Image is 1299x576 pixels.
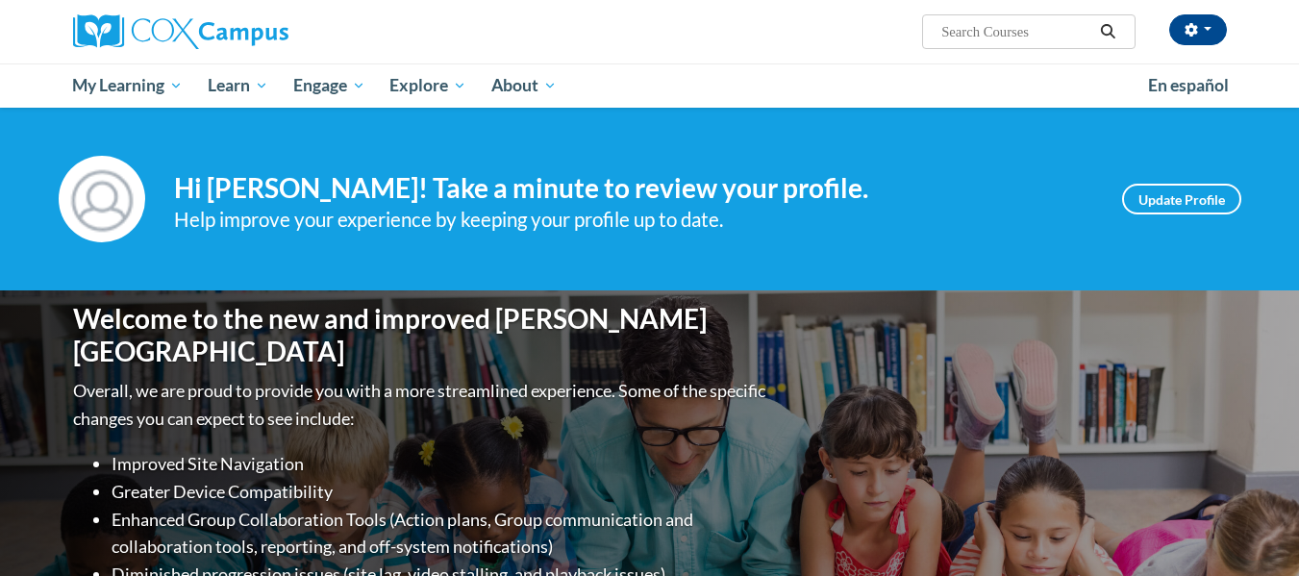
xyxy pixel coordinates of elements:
[377,63,479,108] a: Explore
[112,450,770,478] li: Improved Site Navigation
[73,14,288,49] img: Cox Campus
[1222,499,1284,561] iframe: Button to launch messaging window
[73,377,770,433] p: Overall, we are proud to provide you with a more streamlined experience. Some of the specific cha...
[1136,65,1241,106] a: En español
[73,303,770,367] h1: Welcome to the new and improved [PERSON_NAME][GEOGRAPHIC_DATA]
[491,74,557,97] span: About
[174,204,1093,236] div: Help improve your experience by keeping your profile up to date.
[174,172,1093,205] h4: Hi [PERSON_NAME]! Take a minute to review your profile.
[479,63,569,108] a: About
[72,74,183,97] span: My Learning
[195,63,281,108] a: Learn
[293,74,365,97] span: Engage
[44,63,1256,108] div: Main menu
[1169,14,1227,45] button: Account Settings
[59,156,145,242] img: Profile Image
[1148,75,1229,95] span: En español
[1093,20,1122,43] button: Search
[939,20,1093,43] input: Search Courses
[112,506,770,562] li: Enhanced Group Collaboration Tools (Action plans, Group communication and collaboration tools, re...
[61,63,196,108] a: My Learning
[208,74,268,97] span: Learn
[389,74,466,97] span: Explore
[1122,184,1241,214] a: Update Profile
[281,63,378,108] a: Engage
[73,14,438,49] a: Cox Campus
[112,478,770,506] li: Greater Device Compatibility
